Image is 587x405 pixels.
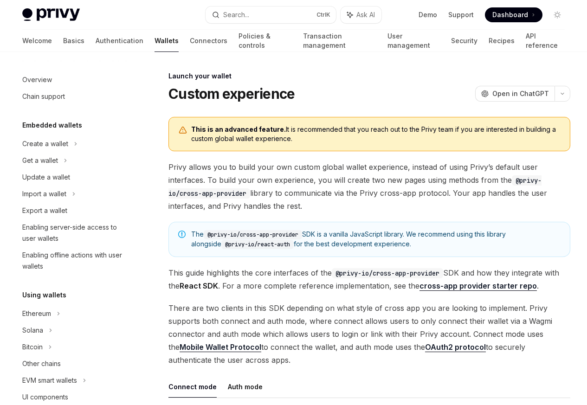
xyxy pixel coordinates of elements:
[22,289,66,301] h5: Using wallets
[239,30,292,52] a: Policies & controls
[22,222,128,244] div: Enabling server-side access to user wallets
[178,126,187,135] svg: Warning
[221,240,294,249] code: @privy-io/react-auth
[15,71,134,88] a: Overview
[492,89,549,98] span: Open in ChatGPT
[22,188,66,199] div: Import a wallet
[451,30,477,52] a: Security
[206,6,336,23] button: Search...CtrlK
[22,205,67,216] div: Export a wallet
[22,138,68,149] div: Create a wallet
[526,30,565,52] a: API reference
[191,125,286,133] b: This is an advanced feature.
[168,376,217,398] button: Connect mode
[168,302,570,366] span: There are two clients in this SDK depending on what style of cross app you are looking to impleme...
[419,10,437,19] a: Demo
[191,125,561,143] span: It is recommended that you reach out to the Privy team if you are interested in building a custom...
[22,8,80,21] img: light logo
[180,281,218,290] strong: React SDK
[22,325,43,336] div: Solana
[356,10,375,19] span: Ask AI
[316,11,330,19] span: Ctrl K
[22,341,43,353] div: Bitcoin
[448,10,474,19] a: Support
[15,88,134,105] a: Chain support
[191,230,561,249] span: The SDK is a vanilla JavaScript library. We recommend using this library alongside for the best d...
[15,247,134,275] a: Enabling offline actions with user wallets
[22,30,52,52] a: Welcome
[96,30,143,52] a: Authentication
[180,342,261,352] a: Mobile Wallet Protocol
[178,231,186,238] svg: Note
[22,172,70,183] div: Update a wallet
[492,10,528,19] span: Dashboard
[155,30,179,52] a: Wallets
[15,219,134,247] a: Enabling server-side access to user wallets
[485,7,542,22] a: Dashboard
[22,308,51,319] div: Ethereum
[63,30,84,52] a: Basics
[168,71,570,81] div: Launch your wallet
[489,30,515,52] a: Recipes
[223,9,249,20] div: Search...
[168,85,295,102] h1: Custom experience
[425,342,486,352] a: OAuth2 protocol
[168,266,570,292] span: This guide highlights the core interfaces of the SDK and how they integrate with the . For a more...
[22,375,77,386] div: EVM smart wallets
[22,74,52,85] div: Overview
[332,268,443,278] code: @privy-io/cross-app-provider
[22,392,68,403] div: UI components
[228,376,263,398] button: Auth mode
[15,169,134,186] a: Update a wallet
[190,30,227,52] a: Connectors
[22,120,82,131] h5: Embedded wallets
[168,161,570,212] span: Privy allows you to build your own custom global wallet experience, instead of using Privy’s defa...
[387,30,440,52] a: User management
[419,281,537,291] a: cross-app provider starter repo
[341,6,381,23] button: Ask AI
[15,355,134,372] a: Other chains
[22,358,61,369] div: Other chains
[22,155,58,166] div: Get a wallet
[22,91,65,102] div: Chain support
[22,250,128,272] div: Enabling offline actions with user wallets
[303,30,377,52] a: Transaction management
[204,230,302,239] code: @privy-io/cross-app-provider
[475,86,555,102] button: Open in ChatGPT
[550,7,565,22] button: Toggle dark mode
[15,202,134,219] a: Export a wallet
